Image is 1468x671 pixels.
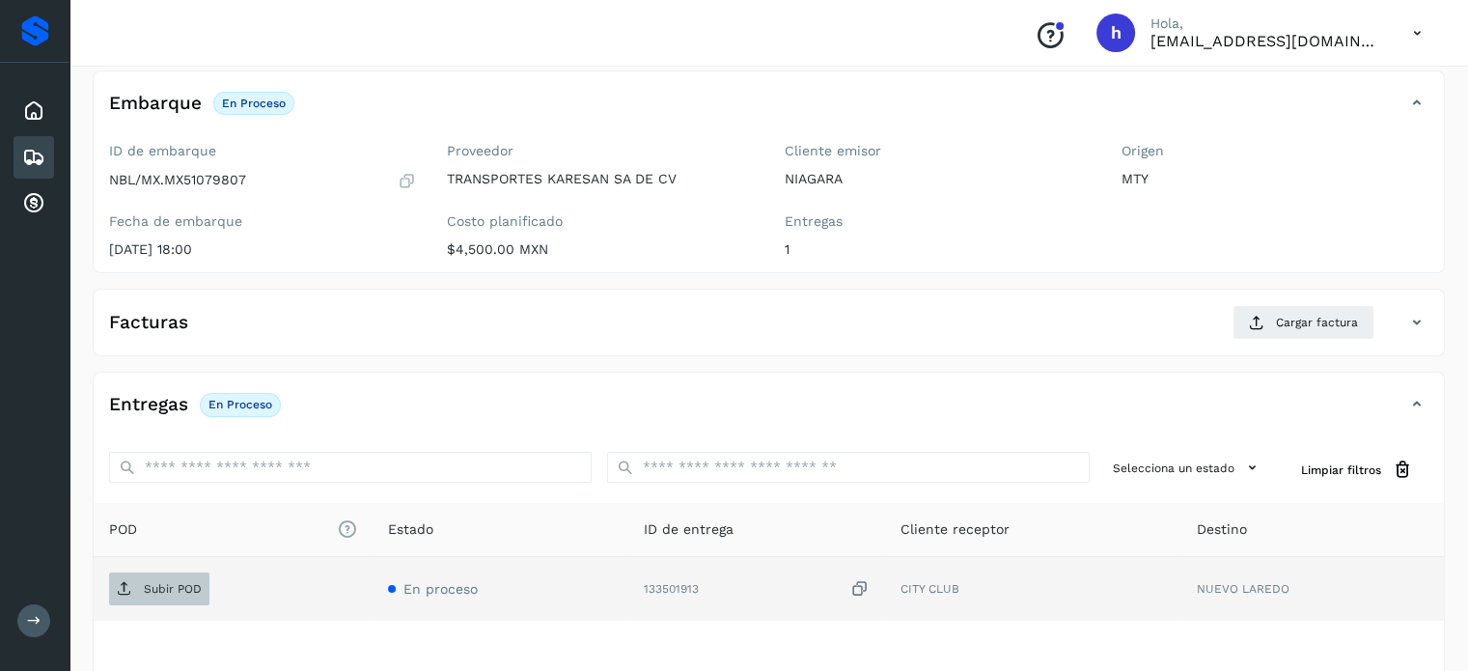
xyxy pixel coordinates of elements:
[1181,557,1444,621] td: NUEVO LAREDO
[785,143,1092,159] label: Cliente emisor
[144,582,202,596] p: Subir POD
[884,557,1181,621] td: CITY CLUB
[644,579,869,600] div: 133501913
[109,241,416,258] p: [DATE] 18:00
[785,171,1092,187] p: NIAGARA
[388,519,433,540] span: Estado
[1122,171,1428,187] p: MTY
[447,241,754,258] p: $4,500.00 MXN
[109,93,202,115] h4: Embarque
[94,305,1444,355] div: FacturasCargar factura
[14,90,54,132] div: Inicio
[785,241,1092,258] p: 1
[109,213,416,230] label: Fecha de embarque
[222,97,286,110] p: En proceso
[94,87,1444,135] div: EmbarqueEn proceso
[447,171,754,187] p: TRANSPORTES KARESAN SA DE CV
[109,172,246,188] p: NBL/MX.MX51079807
[208,398,272,411] p: En proceso
[14,182,54,225] div: Cuentas por cobrar
[644,519,734,540] span: ID de entrega
[1105,452,1270,484] button: Selecciona un estado
[1150,32,1382,50] p: hpichardo@karesan.com.mx
[1276,314,1358,331] span: Cargar factura
[109,143,416,159] label: ID de embarque
[94,388,1444,436] div: EntregasEn proceso
[1233,305,1374,340] button: Cargar factura
[1150,15,1382,32] p: Hola,
[1122,143,1428,159] label: Origen
[403,581,478,597] span: En proceso
[1197,519,1247,540] span: Destino
[447,213,754,230] label: Costo planificado
[109,519,357,540] span: POD
[109,312,188,334] h4: Facturas
[900,519,1009,540] span: Cliente receptor
[109,573,209,605] button: Subir POD
[1286,452,1428,488] button: Limpiar filtros
[447,143,754,159] label: Proveedor
[14,136,54,179] div: Embarques
[109,394,188,416] h4: Entregas
[1301,461,1381,479] span: Limpiar filtros
[785,213,1092,230] label: Entregas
